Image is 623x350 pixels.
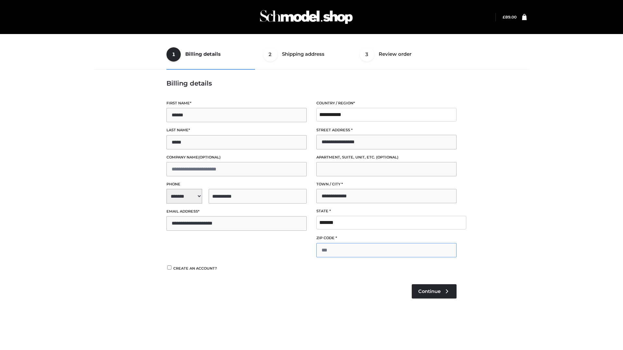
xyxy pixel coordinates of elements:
span: Create an account? [173,266,217,271]
input: Create an account? [166,265,172,270]
label: Street address [316,127,457,133]
label: Email address [166,208,307,215]
label: ZIP Code [316,235,457,241]
label: Last name [166,127,307,133]
a: Continue [412,284,457,298]
label: Apartment, suite, unit, etc. [316,154,457,160]
label: State [316,208,457,214]
bdi: 89.00 [503,15,517,19]
span: Continue [418,288,441,294]
label: Phone [166,181,307,187]
h3: Billing details [166,79,457,87]
label: Town / City [316,181,457,187]
label: First name [166,100,307,106]
span: £ [503,15,505,19]
img: Schmodel Admin 964 [258,4,355,30]
a: £89.00 [503,15,517,19]
span: (optional) [198,155,221,159]
span: (optional) [376,155,398,159]
label: Company name [166,154,307,160]
label: Country / Region [316,100,457,106]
